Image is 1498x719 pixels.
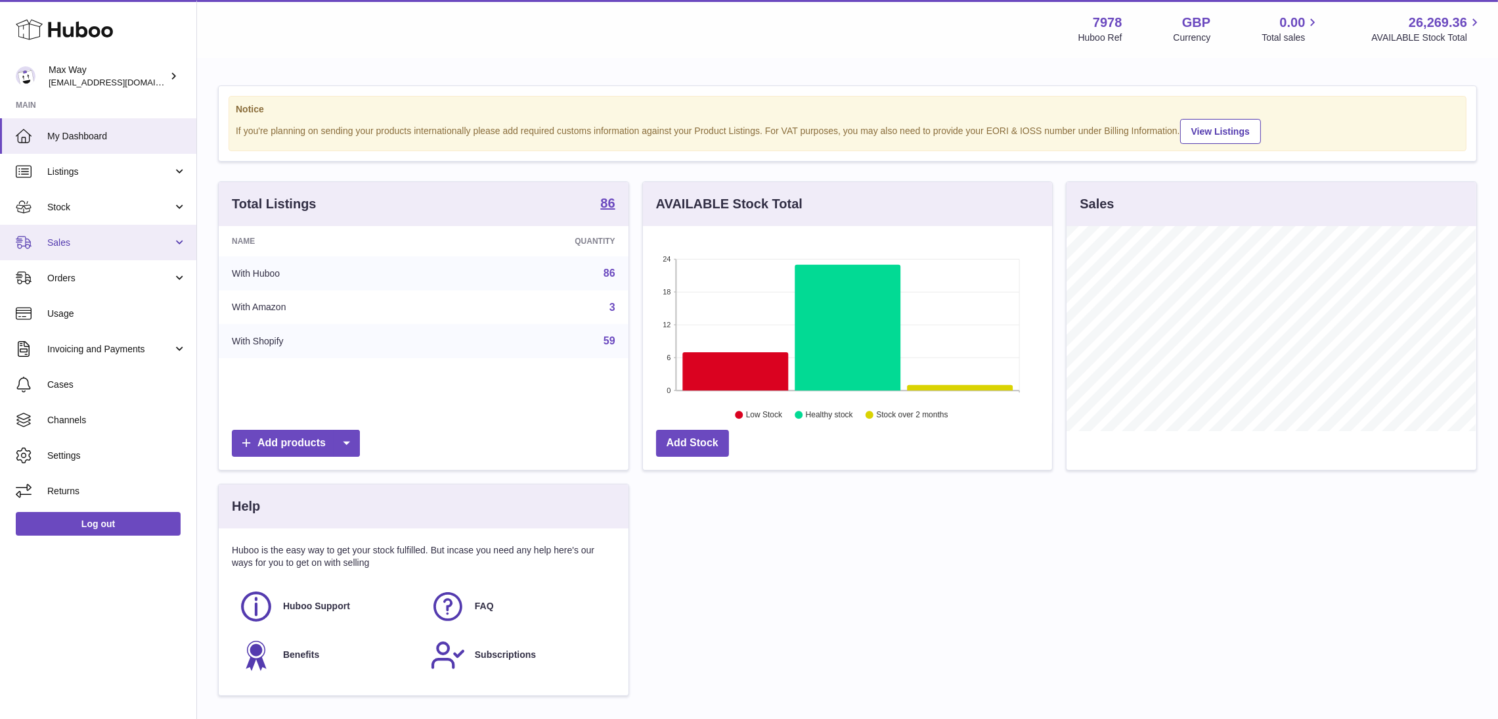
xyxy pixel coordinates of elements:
[236,117,1459,144] div: If you're planning on sending your products internationally please add required customs informati...
[219,256,443,290] td: With Huboo
[475,600,494,613] span: FAQ
[656,195,803,213] h3: AVAILABLE Stock Total
[219,324,443,358] td: With Shopify
[47,485,187,498] span: Returns
[443,226,628,256] th: Quantity
[47,343,173,356] span: Invoicing and Payments
[1182,14,1210,32] strong: GBP
[667,386,671,394] text: 0
[656,430,729,457] a: Add Stock
[604,335,615,346] a: 59
[219,226,443,256] th: Name
[238,638,417,673] a: Benefits
[600,197,615,212] a: 86
[49,64,167,89] div: Max Way
[47,237,173,249] span: Sales
[663,321,671,329] text: 12
[47,450,187,462] span: Settings
[49,77,193,87] span: [EMAIL_ADDRESS][DOMAIN_NAME]
[663,255,671,263] text: 24
[47,166,173,178] span: Listings
[232,498,260,515] h3: Help
[47,414,187,427] span: Channels
[236,103,1459,116] strong: Notice
[16,66,35,86] img: Max@LongevityBox.co.uk
[1080,195,1114,213] h3: Sales
[1371,14,1482,44] a: 26,269.36 AVAILABLE Stock Total
[47,379,187,391] span: Cases
[663,288,671,296] text: 18
[667,354,671,361] text: 6
[232,430,360,457] a: Add products
[232,195,317,213] h3: Total Listings
[1262,32,1320,44] span: Total sales
[238,589,417,624] a: Huboo Support
[283,649,319,661] span: Benefits
[430,638,609,673] a: Subscriptions
[1174,32,1211,44] div: Currency
[430,589,609,624] a: FAQ
[876,411,948,420] text: Stock over 2 months
[1180,119,1261,144] a: View Listings
[806,411,854,420] text: Healthy stock
[47,130,187,143] span: My Dashboard
[283,600,350,613] span: Huboo Support
[475,649,536,661] span: Subscriptions
[600,197,615,210] strong: 86
[219,290,443,325] td: With Amazon
[47,201,173,214] span: Stock
[47,308,187,320] span: Usage
[1409,14,1467,32] span: 26,269.36
[746,411,783,420] text: Low Stock
[1078,32,1122,44] div: Huboo Ref
[1262,14,1320,44] a: 0.00 Total sales
[47,272,173,285] span: Orders
[1371,32,1482,44] span: AVAILABLE Stock Total
[16,512,181,536] a: Log out
[1280,14,1306,32] span: 0.00
[1093,14,1122,32] strong: 7978
[609,302,615,313] a: 3
[604,267,615,279] a: 86
[232,544,615,569] p: Huboo is the easy way to get your stock fulfilled. But incase you need any help here's our ways f...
